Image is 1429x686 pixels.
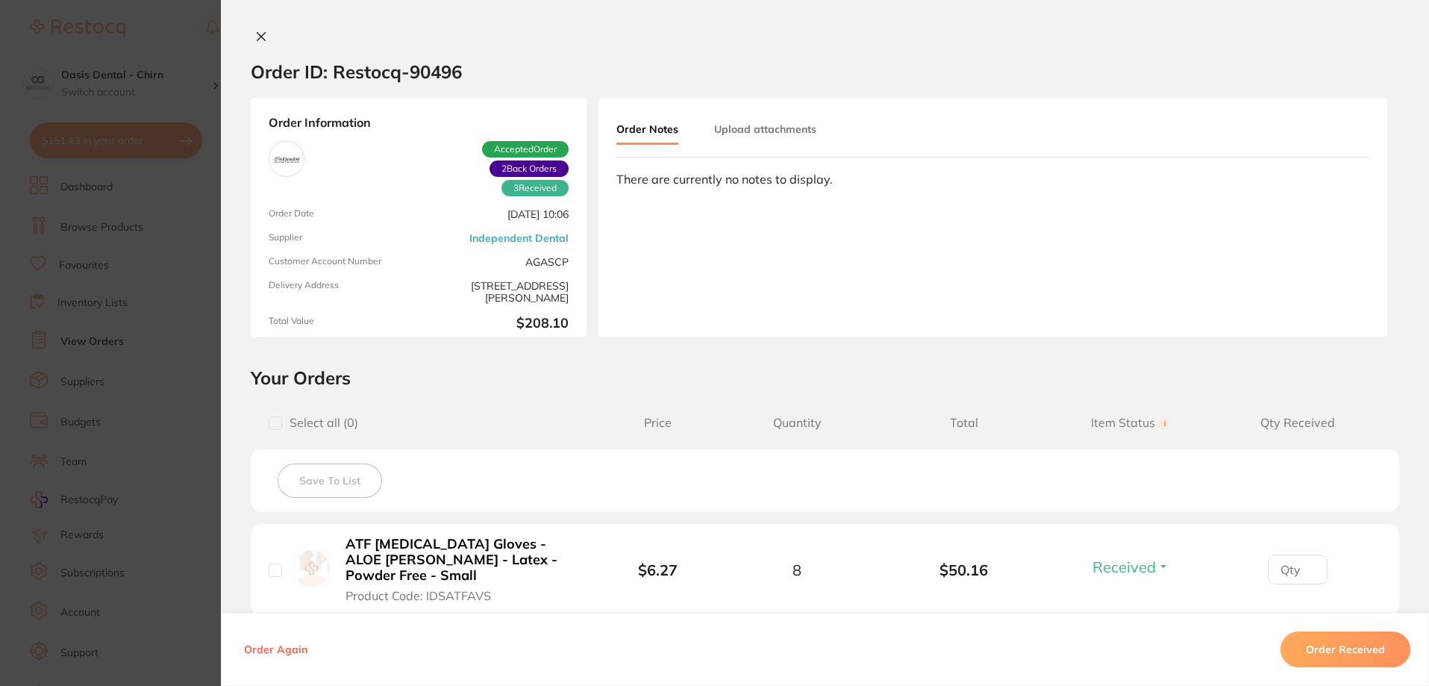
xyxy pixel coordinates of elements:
[425,208,569,220] span: [DATE] 10:06
[616,116,678,145] button: Order Notes
[293,550,330,587] img: ATF Dental Examination Gloves - ALOE VERA - Latex - Powder Free - Small
[1088,558,1174,576] button: Received
[425,316,569,331] b: $208.10
[251,60,462,83] h2: Order ID: Restocq- 90496
[269,316,413,331] span: Total Value
[269,208,413,220] span: Order Date
[1281,632,1410,667] button: Order Received
[616,172,1369,186] div: There are currently no notes to display.
[1214,416,1381,430] span: Qty Received
[251,367,1399,389] h2: Your Orders
[269,116,569,129] strong: Order Information
[272,145,301,173] img: Independent Dental
[345,589,491,602] span: Product Code: IDSATFAVS
[792,561,801,579] span: 8
[278,464,382,498] button: Save To List
[269,232,413,244] span: Supplier
[1092,558,1156,576] span: Received
[1048,416,1215,430] span: Item Status
[282,416,358,430] span: Select all ( 0 )
[881,416,1048,430] span: Total
[1268,555,1328,584] input: Qty
[425,256,569,268] span: AGASCP
[482,141,569,158] span: Accepted Order
[714,116,816,143] button: Upload attachments
[425,280,569,304] span: [STREET_ADDRESS][PERSON_NAME]
[501,180,569,196] span: Received
[638,561,678,579] b: $6.27
[469,232,569,244] a: Independent Dental
[341,536,581,603] button: ATF [MEDICAL_DATA] Gloves - ALOE [PERSON_NAME] - Latex - Powder Free - Small Product Code: IDSATFAVS
[240,643,312,656] button: Order Again
[490,160,569,177] span: Back orders
[269,256,413,268] span: Customer Account Number
[602,416,713,430] span: Price
[713,416,881,430] span: Quantity
[345,537,576,583] b: ATF [MEDICAL_DATA] Gloves - ALOE [PERSON_NAME] - Latex - Powder Free - Small
[881,561,1048,579] b: $50.16
[269,280,413,304] span: Delivery Address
